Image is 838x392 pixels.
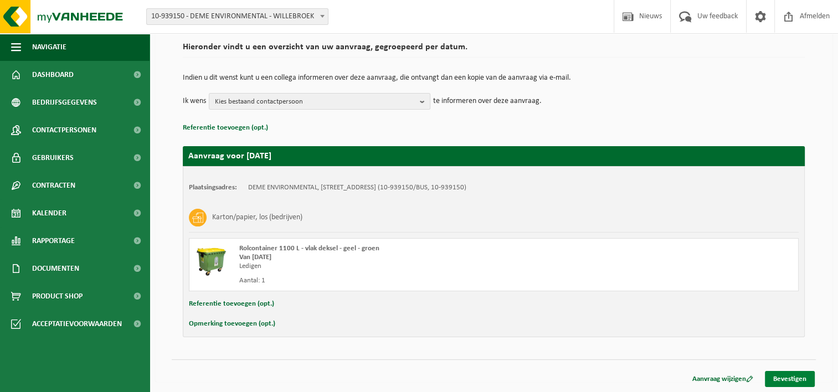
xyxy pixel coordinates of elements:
[239,254,271,261] strong: Van [DATE]
[147,9,328,24] span: 10-939150 - DEME ENVIRONMENTAL - WILLEBROEK
[32,89,97,116] span: Bedrijfsgegevens
[183,121,268,135] button: Referentie toevoegen (opt.)
[189,297,274,311] button: Referentie toevoegen (opt.)
[239,276,538,285] div: Aantal: 1
[239,262,538,271] div: Ledigen
[32,33,66,61] span: Navigatie
[183,74,805,82] p: Indien u dit wenst kunt u een collega informeren over deze aanvraag, die ontvangt dan een kopie v...
[32,282,83,310] span: Product Shop
[189,317,275,331] button: Opmerking toevoegen (opt.)
[195,244,228,277] img: WB-1100-HPE-GN-50.png
[209,93,430,110] button: Kies bestaand contactpersoon
[32,116,96,144] span: Contactpersonen
[248,183,466,192] td: DEME ENVIRONMENTAL, [STREET_ADDRESS] (10-939150/BUS, 10-939150)
[765,371,815,387] a: Bevestigen
[183,93,206,110] p: Ik wens
[189,184,237,191] strong: Plaatsingsadres:
[146,8,328,25] span: 10-939150 - DEME ENVIRONMENTAL - WILLEBROEK
[32,255,79,282] span: Documenten
[433,93,542,110] p: te informeren over deze aanvraag.
[32,61,74,89] span: Dashboard
[215,94,415,110] span: Kies bestaand contactpersoon
[212,209,302,226] h3: Karton/papier, los (bedrijven)
[32,144,74,172] span: Gebruikers
[32,310,122,338] span: Acceptatievoorwaarden
[188,152,271,161] strong: Aanvraag voor [DATE]
[684,371,762,387] a: Aanvraag wijzigen
[32,199,66,227] span: Kalender
[32,227,75,255] span: Rapportage
[32,172,75,199] span: Contracten
[183,43,805,58] h2: Hieronder vindt u een overzicht van uw aanvraag, gegroepeerd per datum.
[239,245,379,252] span: Rolcontainer 1100 L - vlak deksel - geel - groen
